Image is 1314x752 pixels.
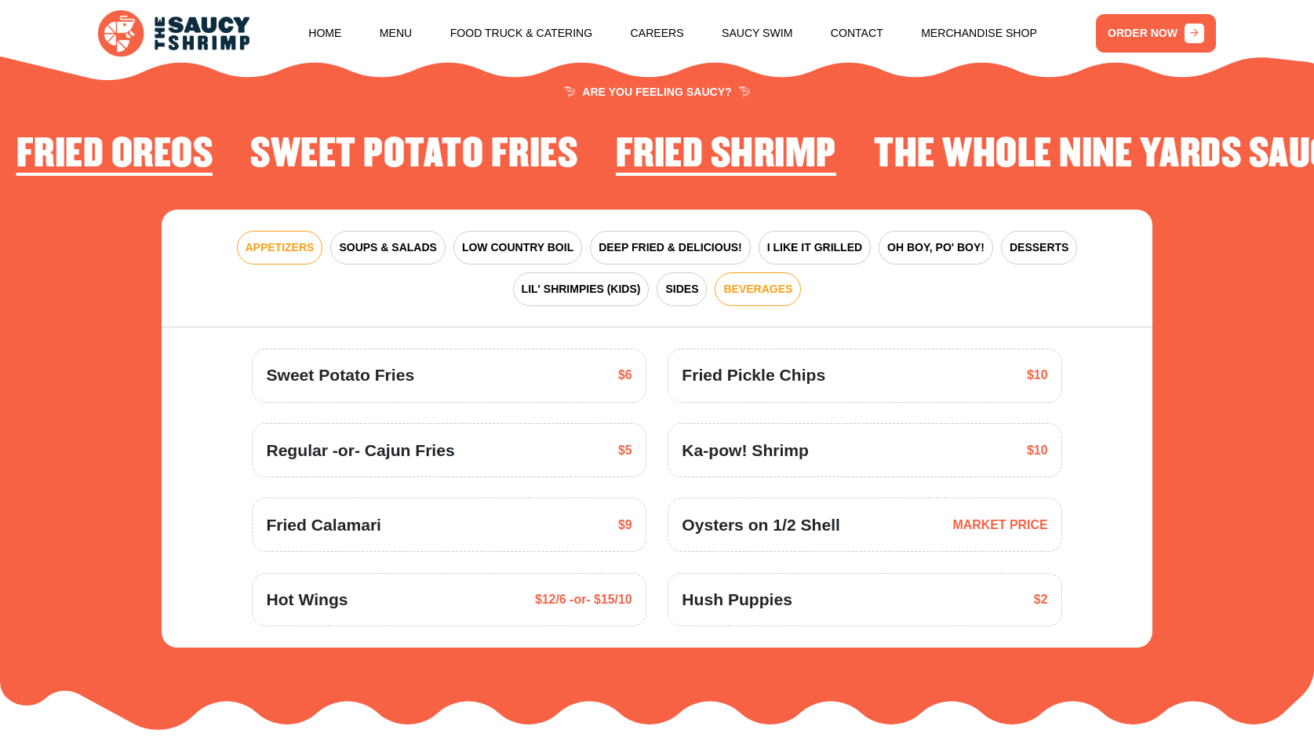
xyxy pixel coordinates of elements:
button: DEEP FRIED & DELICIOUS! [590,231,751,265]
button: SIDES [657,272,707,306]
span: OH BOY, PO' BOY! [887,239,985,256]
span: Fried Pickle Chips [682,363,825,388]
span: SOUPS & SALADS [339,239,436,256]
span: Oysters on 1/2 Shell [682,513,840,538]
span: MARKET PRICE [952,516,1047,535]
span: $9 [618,516,632,535]
span: Hush Puppies [682,587,792,612]
span: $10 [1027,366,1048,385]
span: APPETIZERS [246,239,315,256]
h2: Fried Oreos [16,133,213,177]
button: I LIKE IT GRILLED [759,231,871,265]
a: Careers [631,3,684,63]
span: $12/6 -or- $15/10 [535,590,632,609]
span: Sweet Potato Fries [266,363,414,388]
span: ARE YOU FEELING SAUCY? [564,86,749,97]
span: BEVERAGES [723,281,792,298]
button: LIL' SHRIMPIES (KIDS) [513,272,650,306]
li: 3 of 4 [16,133,213,182]
button: OH BOY, PO' BOY! [879,231,993,265]
button: LOW COUNTRY BOIL [453,231,582,265]
a: Food Truck & Catering [450,3,593,63]
a: Contact [831,3,883,63]
span: Regular -or- Cajun Fries [266,438,454,463]
li: 1 of 4 [616,133,836,182]
a: Menu [380,3,412,63]
span: LOW COUNTRY BOIL [462,239,573,256]
a: Merchandise Shop [921,3,1037,63]
a: Home [308,3,341,63]
span: $10 [1027,441,1048,460]
button: SOUPS & SALADS [330,231,445,265]
span: DESSERTS [1010,239,1068,256]
span: LIL' SHRIMPIES (KIDS) [522,281,641,298]
span: $5 [618,441,632,460]
span: SIDES [665,281,698,298]
button: DESSERTS [1001,231,1077,265]
span: I LIKE IT GRILLED [767,239,862,256]
span: Fried Calamari [266,513,381,538]
span: DEEP FRIED & DELICIOUS! [599,239,742,256]
button: APPETIZERS [237,231,323,265]
img: logo [98,10,250,57]
li: 4 of 4 [250,133,577,182]
span: Ka-pow! Shrimp [682,438,809,463]
span: Hot Wings [266,587,348,612]
span: $2 [1034,590,1048,609]
a: Saucy Swim [722,3,792,63]
span: $6 [618,366,632,385]
h2: Fried Shrimp [616,133,836,177]
a: ORDER NOW [1096,14,1217,53]
h2: Sweet Potato Fries [250,133,577,177]
button: BEVERAGES [715,272,801,306]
